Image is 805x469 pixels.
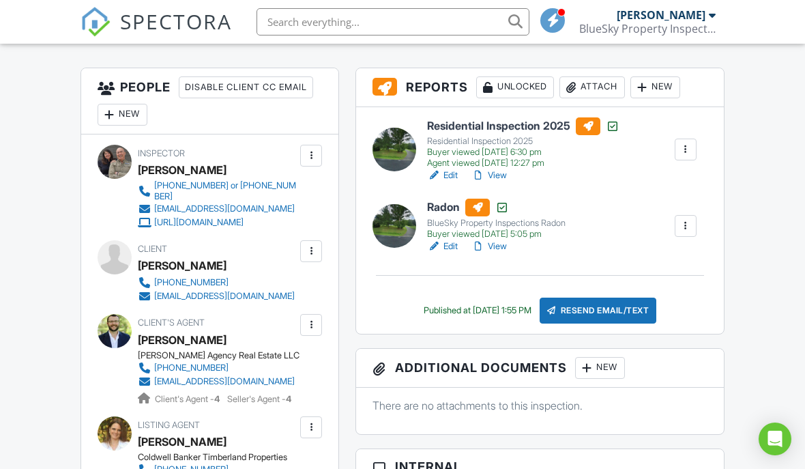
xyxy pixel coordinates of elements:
[80,18,232,47] a: SPECTORA
[138,330,226,350] a: [PERSON_NAME]
[424,305,531,316] div: Published at [DATE] 1:55 PM
[471,169,507,182] a: View
[559,76,625,98] div: Attach
[98,104,147,126] div: New
[427,240,458,253] a: Edit
[138,350,306,361] div: [PERSON_NAME] Agency Real Estate LLC
[138,202,297,216] a: [EMAIL_ADDRESS][DOMAIN_NAME]
[257,8,529,35] input: Search everything...
[138,361,295,375] a: [PHONE_NUMBER]
[138,375,295,388] a: [EMAIL_ADDRESS][DOMAIN_NAME]
[154,376,295,387] div: [EMAIL_ADDRESS][DOMAIN_NAME]
[138,289,295,303] a: [EMAIL_ADDRESS][DOMAIN_NAME]
[356,68,724,107] h3: Reports
[138,148,185,158] span: Inspector
[138,276,295,289] a: [PHONE_NUMBER]
[138,452,308,463] div: Coldwell Banker Timberland Properties
[575,357,625,379] div: New
[372,398,707,413] p: There are no attachments to this inspection.
[214,394,220,404] strong: 4
[138,180,297,202] a: [PHONE_NUMBER] or [PHONE_NUMBER]
[427,117,619,135] h6: Residential Inspection 2025
[427,169,458,182] a: Edit
[427,158,619,169] div: Agent viewed [DATE] 12:27 pm
[154,277,229,288] div: [PHONE_NUMBER]
[154,203,295,214] div: [EMAIL_ADDRESS][DOMAIN_NAME]
[154,363,229,373] div: [PHONE_NUMBER]
[80,7,111,37] img: The Best Home Inspection Software - Spectora
[138,160,226,180] div: [PERSON_NAME]
[138,317,205,328] span: Client's Agent
[356,349,724,388] h3: Additional Documents
[427,218,566,229] div: BlueSky Property Inspections Radon
[154,180,297,202] div: [PHONE_NUMBER] or [PHONE_NUMBER]
[138,255,226,276] div: [PERSON_NAME]
[427,117,619,169] a: Residential Inspection 2025 Residential Inspection 2025 Buyer viewed [DATE] 6:30 pm Agent viewed ...
[138,420,200,430] span: Listing Agent
[138,431,226,452] a: [PERSON_NAME]
[471,240,507,253] a: View
[179,76,313,98] div: Disable Client CC Email
[427,136,619,147] div: Residential Inspection 2025
[120,7,232,35] span: SPECTORA
[579,22,716,35] div: BlueSky Property Inspections
[427,199,566,240] a: Radon BlueSky Property Inspections Radon Buyer viewed [DATE] 5:05 pm
[138,216,297,229] a: [URL][DOMAIN_NAME]
[154,291,295,302] div: [EMAIL_ADDRESS][DOMAIN_NAME]
[155,394,222,404] span: Client's Agent -
[540,298,657,324] div: Resend Email/Text
[427,229,566,240] div: Buyer viewed [DATE] 5:05 pm
[427,147,619,158] div: Buyer viewed [DATE] 6:30 pm
[630,76,680,98] div: New
[154,217,244,228] div: [URL][DOMAIN_NAME]
[759,423,791,455] div: Open Intercom Messenger
[286,394,291,404] strong: 4
[138,244,167,254] span: Client
[476,76,554,98] div: Unlocked
[427,199,566,216] h6: Radon
[617,8,705,22] div: [PERSON_NAME]
[227,394,291,404] span: Seller's Agent -
[81,68,338,134] h3: People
